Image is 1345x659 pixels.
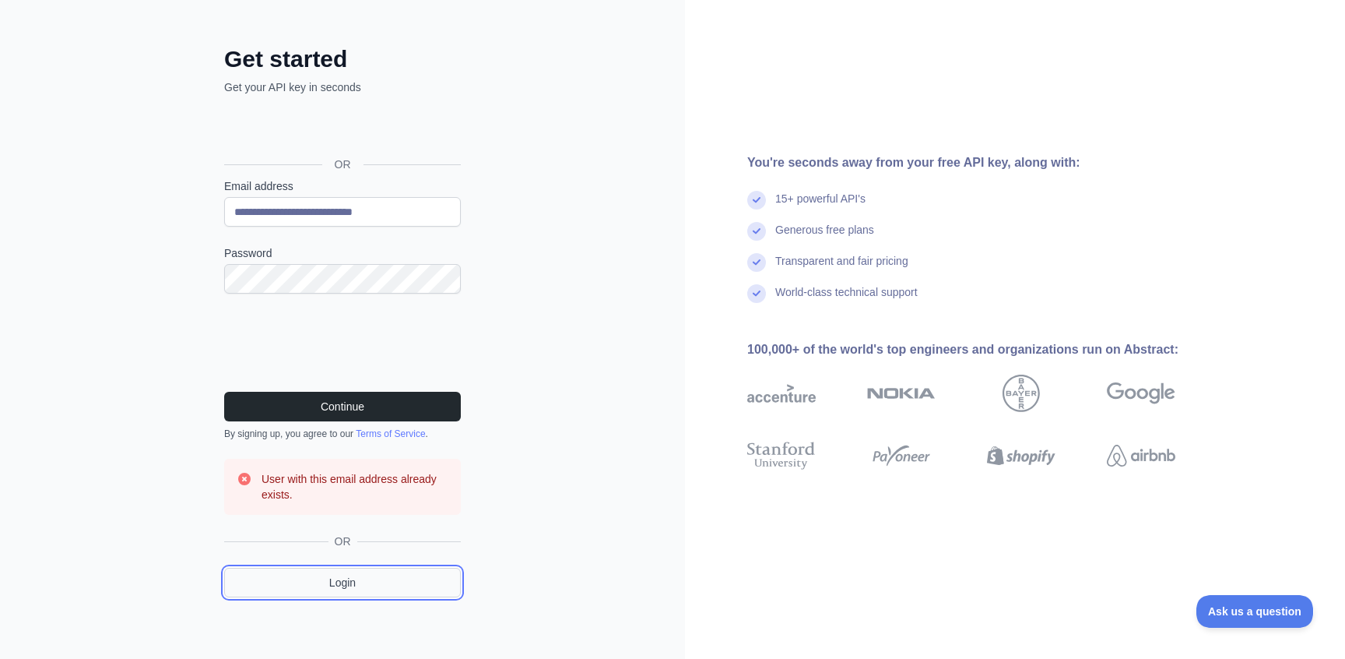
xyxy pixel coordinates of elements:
div: World-class technical support [775,284,918,315]
a: Login [224,568,461,597]
img: accenture [747,375,816,412]
img: bayer [1003,375,1040,412]
span: OR [322,157,363,172]
h3: User with this email address already exists. [262,471,448,502]
iframe: Toggle Customer Support [1196,595,1314,628]
div: 15+ powerful API's [775,191,866,222]
img: shopify [987,439,1055,473]
div: 100,000+ of the world's top engineers and organizations run on Abstract: [747,340,1225,359]
iframe: reCAPTCHA [224,312,461,373]
img: nokia [867,375,936,412]
iframe: Sign in with Google Button [216,112,465,146]
img: payoneer [867,439,936,473]
div: You're seconds away from your free API key, along with: [747,153,1225,172]
img: check mark [747,284,766,303]
div: By signing up, you agree to our . [224,428,461,440]
img: check mark [747,253,766,272]
div: Generous free plans [775,222,874,253]
label: Password [224,245,461,261]
h2: Get started [224,45,461,73]
img: google [1107,375,1175,412]
div: Transparent and fair pricing [775,253,908,284]
span: OR [328,534,357,549]
a: Terms of Service [356,428,425,439]
img: check mark [747,222,766,241]
img: check mark [747,191,766,210]
p: Get your API key in seconds [224,79,461,95]
button: Continue [224,392,461,421]
label: Email address [224,178,461,194]
img: stanford university [747,439,816,473]
img: airbnb [1107,439,1175,473]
